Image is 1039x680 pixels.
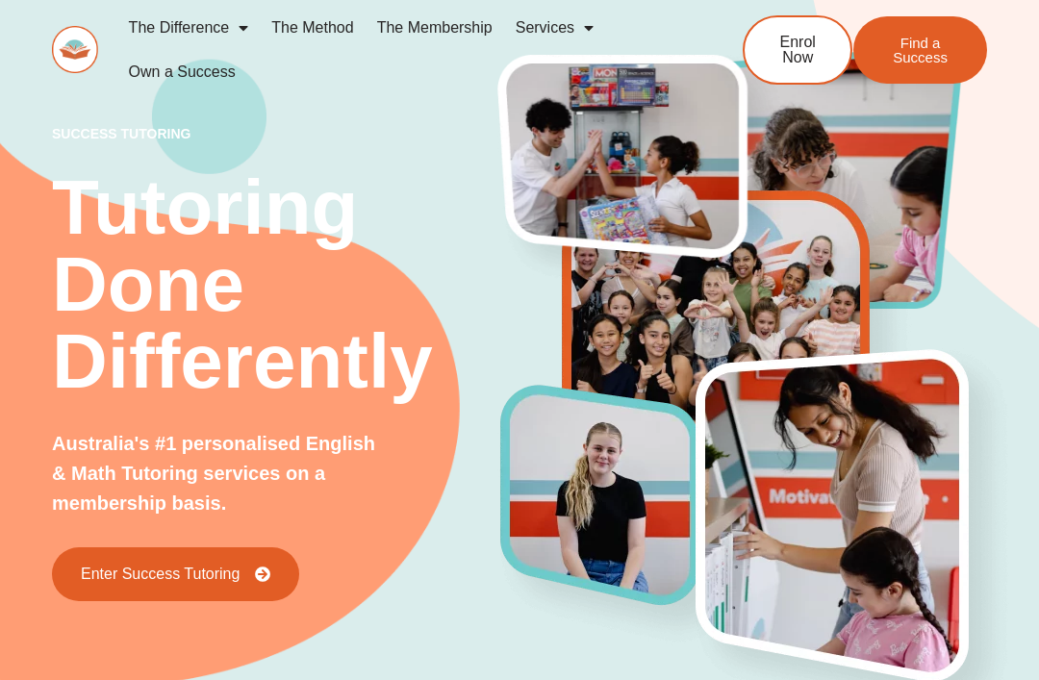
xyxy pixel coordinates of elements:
a: Own a Success [117,50,247,94]
a: Services [504,6,605,50]
a: The Difference [117,6,261,50]
p: Australia's #1 personalised English & Math Tutoring services on a membership basis. [52,429,380,518]
a: The Method [260,6,365,50]
a: Enrol Now [743,15,852,85]
a: Enter Success Tutoring [52,547,299,601]
a: Find a Success [853,16,987,84]
nav: Menu [117,6,690,94]
a: The Membership [366,6,504,50]
span: Find a Success [882,36,958,64]
span: Enter Success Tutoring [81,567,240,582]
span: Enrol Now [773,35,822,65]
p: success tutoring [52,127,501,140]
h2: Tutoring Done Differently [52,169,501,400]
